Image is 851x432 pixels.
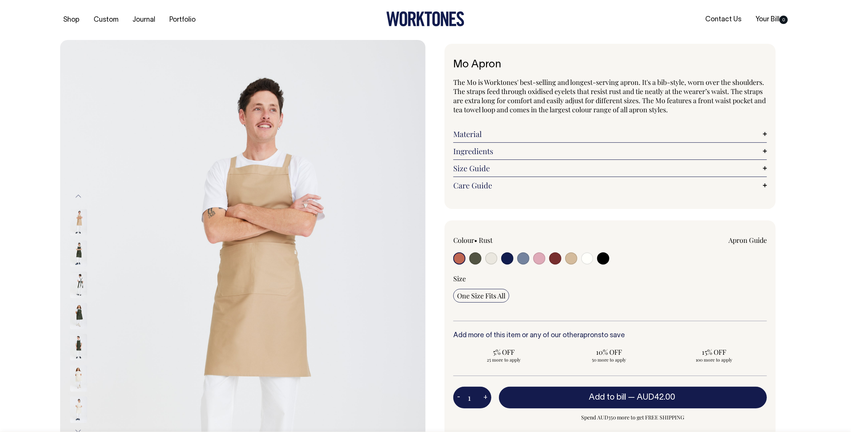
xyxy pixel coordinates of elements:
[453,289,509,303] input: One Size Fits All
[480,390,491,405] button: +
[70,365,87,392] img: natural
[453,181,767,190] a: Care Guide
[453,390,464,405] button: -
[453,59,767,71] h1: Mo Apron
[70,303,87,329] img: olive
[702,13,744,26] a: Contact Us
[668,348,761,357] span: 15% OFF
[779,16,788,24] span: 0
[479,236,492,245] label: Rust
[752,13,791,26] a: Your Bill0
[457,357,550,363] span: 25 more to apply
[589,394,626,401] span: Add to bill
[559,345,660,365] input: 10% OFF 50 more to apply
[453,129,767,139] a: Material
[70,271,87,298] img: olive
[668,357,761,363] span: 100 more to apply
[453,147,767,156] a: Ingredients
[70,240,87,267] img: olive
[73,188,84,205] button: Previous
[628,394,677,401] span: —
[70,334,87,360] img: olive
[453,345,554,365] input: 5% OFF 25 more to apply
[129,14,158,26] a: Journal
[453,236,579,245] div: Colour
[166,14,199,26] a: Portfolio
[474,236,477,245] span: •
[728,236,767,245] a: Apron Guide
[457,291,505,300] span: One Size Fits All
[637,394,675,401] span: AUD42.00
[453,274,767,283] div: Size
[453,78,766,114] span: The Mo is Worktones' best-selling and longest-serving apron. It's a bib-style, worn over the shou...
[453,332,767,340] h6: Add more of this item or any of our other to save
[70,209,87,236] img: khaki
[563,357,656,363] span: 50 more to apply
[580,332,601,339] a: aprons
[453,164,767,173] a: Size Guide
[563,348,656,357] span: 10% OFF
[499,387,767,408] button: Add to bill —AUD42.00
[457,348,550,357] span: 5% OFF
[70,396,87,423] img: natural
[664,345,765,365] input: 15% OFF 100 more to apply
[60,14,83,26] a: Shop
[91,14,121,26] a: Custom
[499,413,767,422] span: Spend AUD350 more to get FREE SHIPPING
